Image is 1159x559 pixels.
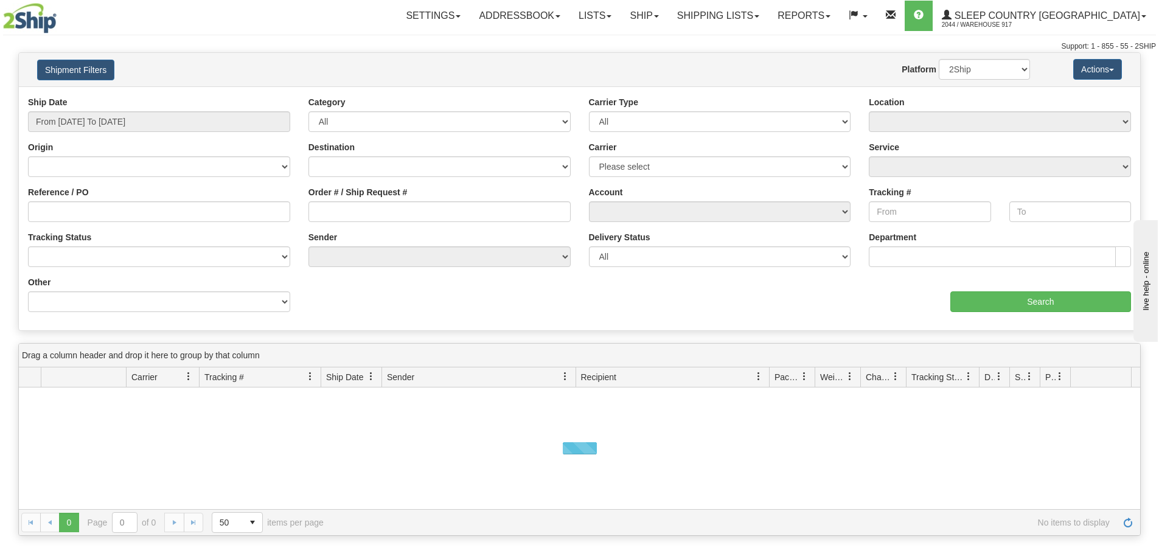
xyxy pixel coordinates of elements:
label: Other [28,276,50,288]
a: Charge filter column settings [885,366,906,387]
span: Pickup Status [1045,371,1056,383]
a: Ship Date filter column settings [361,366,381,387]
label: Delivery Status [589,231,650,243]
label: Sender [308,231,337,243]
a: Pickup Status filter column settings [1049,366,1070,387]
span: Page of 0 [88,512,156,533]
label: Account [589,186,623,198]
div: grid grouping header [19,344,1140,367]
a: Weight filter column settings [840,366,860,387]
div: Support: 1 - 855 - 55 - 2SHIP [3,41,1156,52]
a: Delivery Status filter column settings [989,366,1009,387]
a: Sender filter column settings [555,366,576,387]
a: Ship [621,1,667,31]
a: Reports [768,1,840,31]
span: Recipient [581,371,616,383]
span: Sleep Country [GEOGRAPHIC_DATA] [952,10,1140,21]
img: logo2044.jpg [3,3,57,33]
label: Destination [308,141,355,153]
a: Shipping lists [668,1,768,31]
input: From [869,201,990,222]
span: Sender [387,371,414,383]
span: 2044 / Warehouse 917 [942,19,1033,31]
span: Weight [820,371,846,383]
label: Category [308,96,346,108]
label: Origin [28,141,53,153]
span: Packages [774,371,800,383]
label: Ship Date [28,96,68,108]
span: Ship Date [326,371,363,383]
a: Settings [397,1,470,31]
span: Delivery Status [984,371,995,383]
span: items per page [212,512,324,533]
label: Carrier Type [589,96,638,108]
span: Carrier [131,371,158,383]
span: Charge [866,371,891,383]
a: Tracking Status filter column settings [958,366,979,387]
div: live help - online [9,10,113,19]
label: Department [869,231,916,243]
button: Shipment Filters [37,60,114,80]
label: Service [869,141,899,153]
span: No items to display [341,518,1110,527]
span: Tracking Status [911,371,964,383]
label: Reference / PO [28,186,89,198]
label: Tracking # [869,186,911,198]
button: Actions [1073,59,1122,80]
label: Tracking Status [28,231,91,243]
label: Platform [902,63,936,75]
span: Page 0 [59,513,78,532]
span: Page sizes drop down [212,512,263,533]
a: Shipment Issues filter column settings [1019,366,1040,387]
span: Shipment Issues [1015,371,1025,383]
span: Tracking # [204,371,244,383]
a: Addressbook [470,1,569,31]
label: Carrier [589,141,617,153]
a: Lists [569,1,621,31]
iframe: chat widget [1131,217,1158,341]
a: Recipient filter column settings [748,366,769,387]
a: Packages filter column settings [794,366,815,387]
a: Tracking # filter column settings [300,366,321,387]
a: Carrier filter column settings [178,366,199,387]
label: Location [869,96,904,108]
input: Search [950,291,1131,312]
label: Order # / Ship Request # [308,186,408,198]
input: To [1009,201,1131,222]
span: select [243,513,262,532]
a: Sleep Country [GEOGRAPHIC_DATA] 2044 / Warehouse 917 [933,1,1155,31]
span: 50 [220,516,235,529]
a: Refresh [1118,513,1138,532]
